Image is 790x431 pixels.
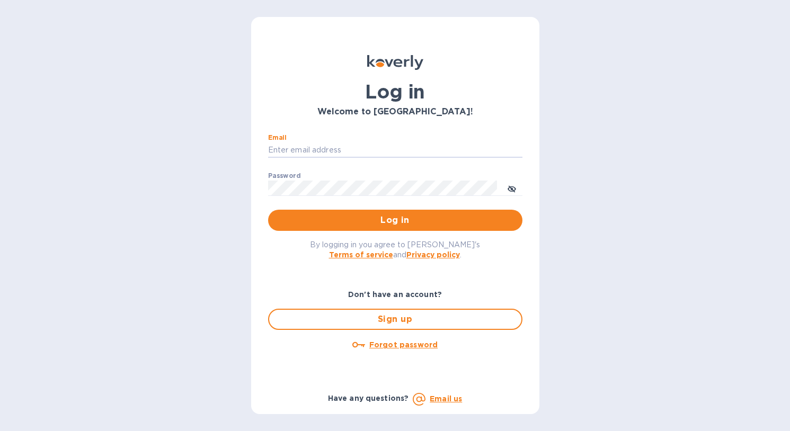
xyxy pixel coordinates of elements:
[268,210,522,231] button: Log in
[501,177,522,199] button: toggle password visibility
[268,80,522,103] h1: Log in
[369,340,438,349] u: Forgot password
[367,55,423,70] img: Koverly
[268,142,522,158] input: Enter email address
[268,107,522,117] h3: Welcome to [GEOGRAPHIC_DATA]!
[310,240,480,259] span: By logging in you agree to [PERSON_NAME]'s and .
[278,313,513,326] span: Sign up
[348,290,442,299] b: Don't have an account?
[328,394,409,402] b: Have any questions?
[329,250,393,259] a: Terms of service
[406,250,460,259] a: Privacy policy
[430,394,462,403] a: Email us
[268,134,287,141] label: Email
[277,214,514,227] span: Log in
[268,309,522,330] button: Sign up
[268,173,300,179] label: Password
